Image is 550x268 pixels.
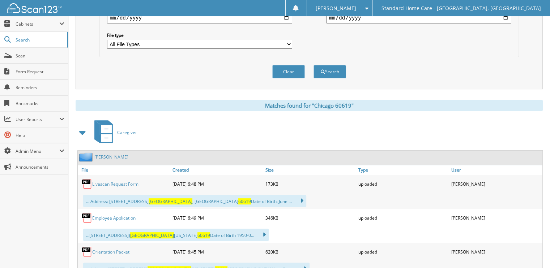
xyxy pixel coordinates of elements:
div: [PERSON_NAME] [449,245,542,259]
div: 346KB [264,211,357,225]
span: Standard Home Care - [GEOGRAPHIC_DATA], [GEOGRAPHIC_DATA] [381,6,541,10]
input: end [326,12,511,23]
span: Admin Menu [16,148,59,154]
span: Search [16,37,63,43]
label: File type [107,32,292,38]
img: PDF.png [81,212,92,223]
span: 60619 [197,232,210,238]
span: 60619 [238,198,251,204]
div: [DATE] 6:45 PM [171,245,264,259]
a: Type [357,165,449,175]
span: [GEOGRAPHIC_DATA] [149,198,192,204]
input: start [107,12,292,23]
div: Matches found for "Chicago 60619" [76,100,543,111]
span: Reminders [16,85,64,91]
div: [DATE] 6:48 PM [171,177,264,191]
img: scan123-logo-white.svg [7,3,61,13]
img: folder2.png [79,152,94,161]
a: User [449,165,542,175]
img: PDF.png [81,246,92,257]
a: Employee Application [92,215,136,221]
div: 620KB [264,245,357,259]
a: Orientation Packet [92,249,129,255]
div: uploaded [357,211,449,225]
iframe: Chat Widget [514,233,550,268]
button: Search [314,65,346,78]
div: [PERSON_NAME] [449,177,542,191]
a: Size [264,165,357,175]
a: [PERSON_NAME] [94,154,128,160]
span: [GEOGRAPHIC_DATA] [130,232,174,238]
span: Form Request [16,69,64,75]
span: Cabinets [16,21,59,27]
span: Scan [16,53,64,59]
span: User Reports [16,116,59,122]
a: Created [171,165,264,175]
a: Livescan Request Form [92,181,138,187]
span: [PERSON_NAME] [315,6,356,10]
a: Caregiver [90,118,137,147]
button: Clear [272,65,305,78]
div: ...[STREET_ADDRESS]) [US_STATE] Date of Birth 1950-0... [83,229,269,241]
span: Announcements [16,164,64,170]
span: Bookmarks [16,100,64,107]
img: PDF.png [81,178,92,189]
span: Help [16,132,64,138]
div: [PERSON_NAME] [449,211,542,225]
div: ... Address: [STREET_ADDRESS] , [GEOGRAPHIC_DATA] Date of Birth: June ... [83,195,306,207]
span: Caregiver [117,129,137,135]
div: uploaded [357,177,449,191]
a: File [78,165,171,175]
div: uploaded [357,245,449,259]
div: 173KB [264,177,357,191]
div: [DATE] 6:49 PM [171,211,264,225]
